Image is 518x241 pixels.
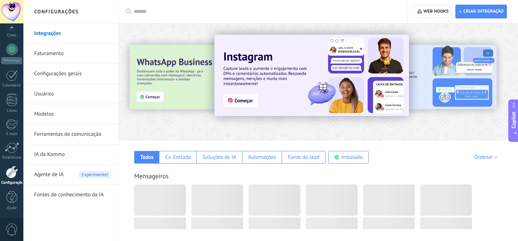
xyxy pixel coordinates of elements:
div: E-mail [1,132,22,137]
li: Fontes de conhecimento da IA [23,185,118,205]
li: IA da Kommo [23,144,118,165]
div: Configurações [1,180,22,185]
a: Mensageiros [134,172,169,180]
a: Ferramentas de comunicação [34,124,111,144]
div: Cx. Entrada [165,154,191,161]
a: Integrações [34,23,111,44]
img: Slide 3 [130,45,283,109]
span: Experimente! [79,171,111,178]
span: Agente de IA [34,165,64,185]
div: Chats [1,33,22,38]
span: Web hooks [423,9,449,14]
div: Listas [1,108,22,113]
button: Criar integração [455,5,507,18]
div: Ordenar [474,154,500,161]
div: WhatsApp [1,57,22,64]
li: Agente de IA [23,165,118,185]
div: Ajuda [1,206,22,210]
div: Calendário [1,83,22,88]
a: Usuários [34,84,111,104]
a: IA da Kommo [34,144,111,165]
div: Fonte do lead [288,154,319,161]
div: Automações [248,154,276,161]
li: Usuários [23,84,118,104]
div: Estatísticas [1,155,22,160]
span: Criar integração [463,9,504,14]
a: Agente de IAExperimente! [34,165,111,185]
a: Faturamento [34,44,111,64]
a: Modelos [34,104,111,124]
span: Copilot [510,112,517,128]
button: Web hooks [414,5,452,18]
a: Fontes de conhecimento da IA [34,185,111,205]
li: Ferramentas de comunicação [23,124,118,144]
li: Modelos [23,104,118,124]
li: Integrações [23,23,118,44]
div: Soluções de IA [203,154,236,161]
img: Slide 2 [343,45,496,109]
a: Configurações gerais [34,64,111,84]
li: Faturamento [23,44,118,64]
div: Instalado [341,154,363,161]
li: Configurações gerais [23,64,118,84]
img: Slide 1 [214,35,409,116]
div: Todos [140,154,154,161]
